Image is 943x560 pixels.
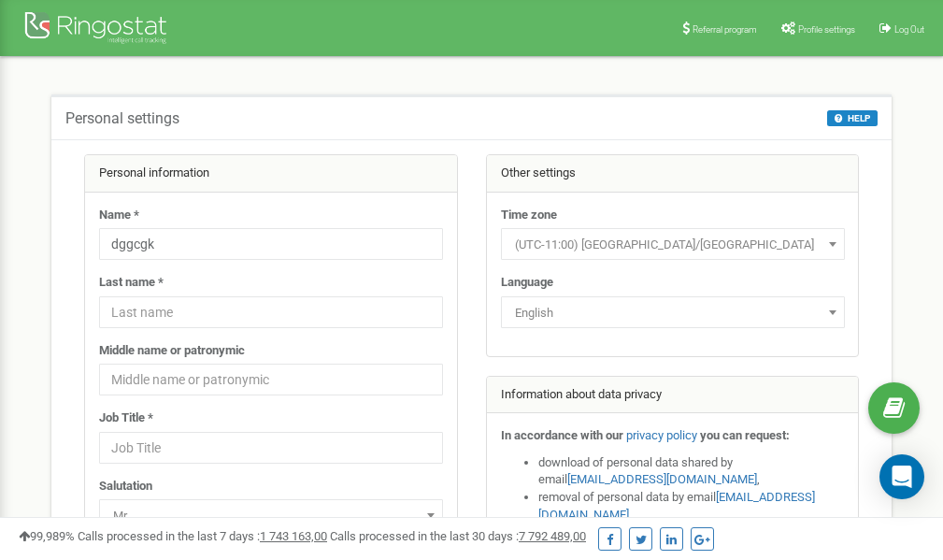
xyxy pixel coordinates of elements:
a: [EMAIL_ADDRESS][DOMAIN_NAME] [567,472,757,486]
span: (UTC-11:00) Pacific/Midway [507,232,838,258]
input: Middle name or patronymic [99,364,443,395]
div: Information about data privacy [487,377,859,414]
label: Salutation [99,478,152,495]
span: Log Out [894,24,924,35]
li: removal of personal data by email , [538,489,845,524]
div: Other settings [487,155,859,193]
span: Profile settings [798,24,855,35]
input: Last name [99,296,443,328]
label: Last name * [99,274,164,292]
div: Personal information [85,155,457,193]
u: 7 792 489,00 [519,529,586,543]
h5: Personal settings [65,110,179,127]
a: privacy policy [626,428,697,442]
label: Middle name or patronymic [99,342,245,360]
span: (UTC-11:00) Pacific/Midway [501,228,845,260]
label: Name * [99,207,139,224]
strong: you can request: [700,428,790,442]
label: Language [501,274,553,292]
span: English [501,296,845,328]
strong: In accordance with our [501,428,623,442]
span: English [507,300,838,326]
div: Open Intercom Messenger [879,454,924,499]
input: Job Title [99,432,443,464]
span: Referral program [693,24,757,35]
span: Mr. [99,499,443,531]
u: 1 743 163,00 [260,529,327,543]
span: Mr. [106,503,436,529]
button: HELP [827,110,878,126]
span: Calls processed in the last 7 days : [78,529,327,543]
label: Time zone [501,207,557,224]
span: Calls processed in the last 30 days : [330,529,586,543]
span: 99,989% [19,529,75,543]
input: Name [99,228,443,260]
li: download of personal data shared by email , [538,454,845,489]
label: Job Title * [99,409,153,427]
